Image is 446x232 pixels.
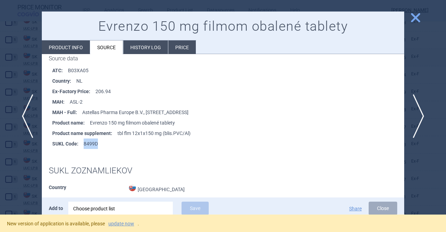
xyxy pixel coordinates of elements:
[52,118,404,128] li: Evrenzo 150 mg filmom obalené tablety
[129,179,397,199] td: [GEOGRAPHIC_DATA]
[52,128,404,139] li: tbl flm 12x1x150 mg (blis.PVC/Al)
[49,202,63,215] p: Add to
[52,86,404,97] li: 206.94
[52,65,68,76] strong: ATC :
[52,76,404,86] li: NL
[369,202,397,215] button: Close
[52,118,90,128] strong: Product name :
[52,139,404,149] li: 8499D
[129,184,136,191] img: Slovakia
[68,202,173,216] div: Choose product list
[90,40,123,54] li: Source
[7,221,139,226] span: New version of application is available, please .
[52,65,404,76] li: B03XA05
[52,97,404,107] li: ASL-2
[349,206,362,211] button: Share
[52,97,70,107] strong: MAH :
[49,55,397,62] h1: Source data
[168,40,196,54] li: Price
[108,221,134,226] a: update now
[42,40,90,54] li: Product info
[52,76,76,86] strong: Country :
[52,86,95,97] strong: Ex-Factory Price :
[52,107,82,118] strong: MAH - Full :
[123,40,168,54] li: History log
[49,179,129,199] th: Country
[52,139,84,149] strong: SUKL Code :
[73,202,168,216] div: Choose product list
[52,128,117,139] strong: Product name supplement :
[49,166,397,176] h1: SUKL ZOZNAMLIEKOV
[49,18,397,35] h1: Evrenzo 150 mg filmom obalené tablety
[182,202,209,215] button: Save
[52,107,404,118] li: Astellas Pharma Europe B.V., [STREET_ADDRESS]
